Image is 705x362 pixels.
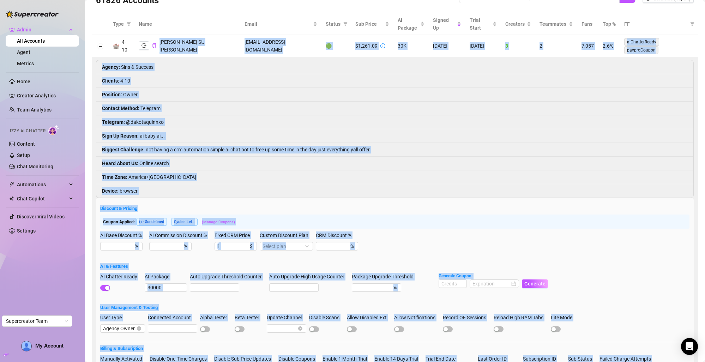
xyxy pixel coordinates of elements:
li: Telegram [96,102,693,115]
label: Update Channel [267,314,306,321]
span: thunderbolt [9,182,15,187]
span: aiChatterReady [624,38,659,46]
span: filter [343,22,348,26]
button: Lite Mode [551,326,561,332]
span: close-circle [137,326,141,331]
input: Credits [439,280,466,288]
a: Agent [17,49,30,55]
button: Alpha Tester [200,326,210,332]
label: Auto Upgrade High Usage Counter [269,273,349,280]
label: Beta Tester [235,314,264,321]
label: Allow Disabled Ext [347,314,391,321]
div: Open Intercom Messenger [681,338,698,355]
label: AI Package [145,273,174,280]
span: build [4,352,8,357]
h5: AI & Features [100,263,689,270]
span: filter [690,22,694,26]
input: Connected Account [148,324,197,333]
span: ( ) - $undefined [136,218,167,226]
a: Setup [17,152,30,158]
button: Beta Tester [235,326,245,332]
a: Content [17,141,35,147]
input: Fixed CRM Price [217,242,248,250]
td: [DATE] [429,35,465,57]
strong: Time Zone : [102,174,127,180]
span: crown [9,27,15,32]
h5: Discount & Pricing [100,205,689,212]
div: 🏰 [113,42,119,50]
span: Type [113,20,124,28]
span: Cycles Left: [171,218,198,226]
span: Generate [524,281,546,286]
span: Supercreator Team [6,316,68,326]
span: Status [326,20,341,28]
span: Creators [505,20,525,28]
td: 30K [393,35,429,57]
label: Connected Account [148,314,195,321]
strong: Telegram : [102,119,125,125]
th: Creators [501,13,535,35]
td: [EMAIL_ADDRESS][DOMAIN_NAME] [240,35,322,57]
li: @dakotaquinnxo [96,115,693,129]
span: 2.6% [603,43,613,49]
span: 🟢 [326,43,332,49]
span: AI Package [398,16,419,32]
th: Sub Price [351,13,393,35]
button: logout [139,41,149,50]
strong: Biggest Challenge : [102,147,145,152]
label: CRM Discount % [316,231,356,239]
a: Chat Monitoring [17,164,53,169]
a: Creator Analytics [17,90,73,101]
span: 2 [540,43,542,49]
strong: Contact Method : [102,105,139,111]
li: 4-10 [96,74,693,88]
label: Package Upgrade Threshold [352,273,418,280]
button: Generate [522,279,548,288]
strong: Device : [102,188,119,194]
button: Collapse row [97,43,103,49]
span: filter [342,19,349,29]
button: Allow Notifications [394,326,404,332]
strong: Clients : [102,78,119,84]
li: Owner [96,88,693,102]
li: ai baby ai... [96,129,693,143]
strong: Heard About Us : [102,161,138,166]
strong: Agency : [102,64,120,70]
li: not having a crm automation simple ai chat bot to free up some time in the day just everything ya... [96,143,693,157]
label: User Type [100,314,126,321]
div: 4-10 [122,38,130,54]
th: Top % [598,13,620,35]
li: America/[GEOGRAPHIC_DATA] [96,170,693,184]
a: Home [17,79,30,84]
img: logo-BBDzfeDw.svg [6,11,59,18]
span: close-circle [298,326,302,331]
label: AI Commission Discount % [149,231,212,239]
button: Record OF Sessions [443,326,453,332]
img: AI Chatter [48,125,59,135]
span: Trial Start [470,16,491,32]
th: Teammates [535,13,577,35]
button: Allow Disabled Ext [347,326,357,332]
img: AD_cMMTxCeTpmN1d5MnKJ1j-_uXZCpTKapSSqNGg4PyXtR_tCW7gZXTNmFz2tpVv9LSyNV7ff1CaS4f4q0HLYKULQOwoM5GQR... [22,341,31,351]
label: Reload High RAM Tabs [494,314,548,321]
span: Admin [17,24,67,35]
li: browser [96,184,693,198]
span: Agency Owner [103,325,142,332]
span: payproCoupon [624,46,658,54]
th: Signed Up [429,13,465,35]
label: Record OF Sessions [443,314,491,321]
button: Reload High RAM Tabs [494,326,504,332]
strong: Sign Up Reason : [102,133,139,139]
span: 7,057 [582,43,594,49]
input: Package Upgrade Threshold [355,284,392,291]
label: AI Base Discount % [100,231,146,239]
li: Online search [96,157,693,170]
span: Izzy AI Chatter [10,128,46,134]
span: [PERSON_NAME] St.[PERSON_NAME] [159,39,204,53]
input: AI Base Discount % [103,242,133,250]
th: AI Package [393,13,429,35]
label: Lite Mode [551,314,577,321]
a: Discover Viral Videos [17,214,65,219]
label: Fixed CRM Price [215,231,254,239]
span: 3 [505,43,508,49]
